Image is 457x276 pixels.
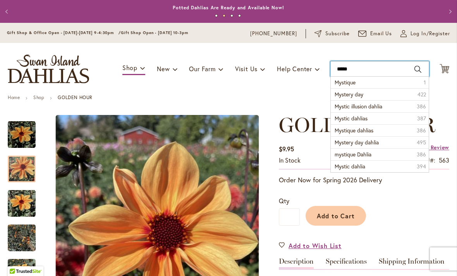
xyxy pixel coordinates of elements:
[8,55,89,83] a: store logo
[417,151,426,158] span: 386
[238,14,241,17] button: 4 of 4
[189,65,215,73] span: Our Farm
[417,127,426,134] span: 386
[33,94,44,100] a: Shop
[277,65,312,73] span: Help Center
[230,14,233,17] button: 3 of 4
[335,139,379,146] span: Mystery day dahlia
[370,30,392,38] span: Email Us
[121,30,188,35] span: Gift Shop Open - [DATE] 10-3pm
[442,4,457,19] button: Next
[417,139,426,146] span: 495
[122,63,137,72] span: Shop
[325,30,350,38] span: Subscribe
[335,103,382,110] span: Mystic illusion dahlia
[417,103,426,110] span: 386
[8,121,36,149] img: Golden Hour
[8,219,36,257] img: Golden Hour
[279,175,449,185] p: Order Now for Spring 2026 Delivery
[417,115,426,122] span: 387
[335,127,373,134] span: Mystique dahlias
[411,30,450,38] span: Log In/Register
[317,212,355,220] span: Add to Cart
[7,30,121,35] span: Gift Shop & Office Open - [DATE]-[DATE] 9-4:30pm /
[223,14,225,17] button: 2 of 4
[279,156,301,165] div: Availability
[6,249,27,270] iframe: Launch Accessibility Center
[250,30,297,38] a: [PHONE_NUMBER]
[400,30,450,38] a: Log In/Register
[335,151,371,158] span: mystique Dahlia
[8,94,20,100] a: Home
[335,163,365,170] span: Mystic dahlia
[279,197,289,205] span: Qty
[8,182,43,217] div: Golden Hour
[379,258,445,269] a: Shipping Information
[279,156,301,164] span: In stock
[279,113,435,137] span: GOLDEN HOUR
[335,115,368,122] span: Mystic dahlias
[215,14,218,17] button: 1 of 4
[326,258,367,269] a: Specifications
[8,217,43,251] div: Golden Hour
[431,144,449,151] span: Review
[424,79,426,86] span: 1
[335,91,363,98] span: Mystery day
[289,241,342,250] span: Add to Wish List
[8,185,36,222] img: Golden Hour
[417,91,426,98] span: 422
[424,144,449,151] a: 1 Review
[314,30,350,38] a: Subscribe
[306,206,366,226] button: Add to Cart
[414,63,421,75] button: Search
[279,241,342,250] a: Add to Wish List
[8,148,43,182] div: Golden Hour
[8,113,43,148] div: Golden Hour
[417,163,426,170] span: 394
[439,156,449,165] div: 563
[173,5,284,10] a: Potted Dahlias Are Ready and Available Now!
[335,79,356,86] span: Mystique
[358,30,392,38] a: Email Us
[157,65,170,73] span: New
[58,94,93,100] strong: GOLDEN HOUR
[279,258,314,269] a: Description
[279,145,294,153] span: $9.95
[235,65,258,73] span: Visit Us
